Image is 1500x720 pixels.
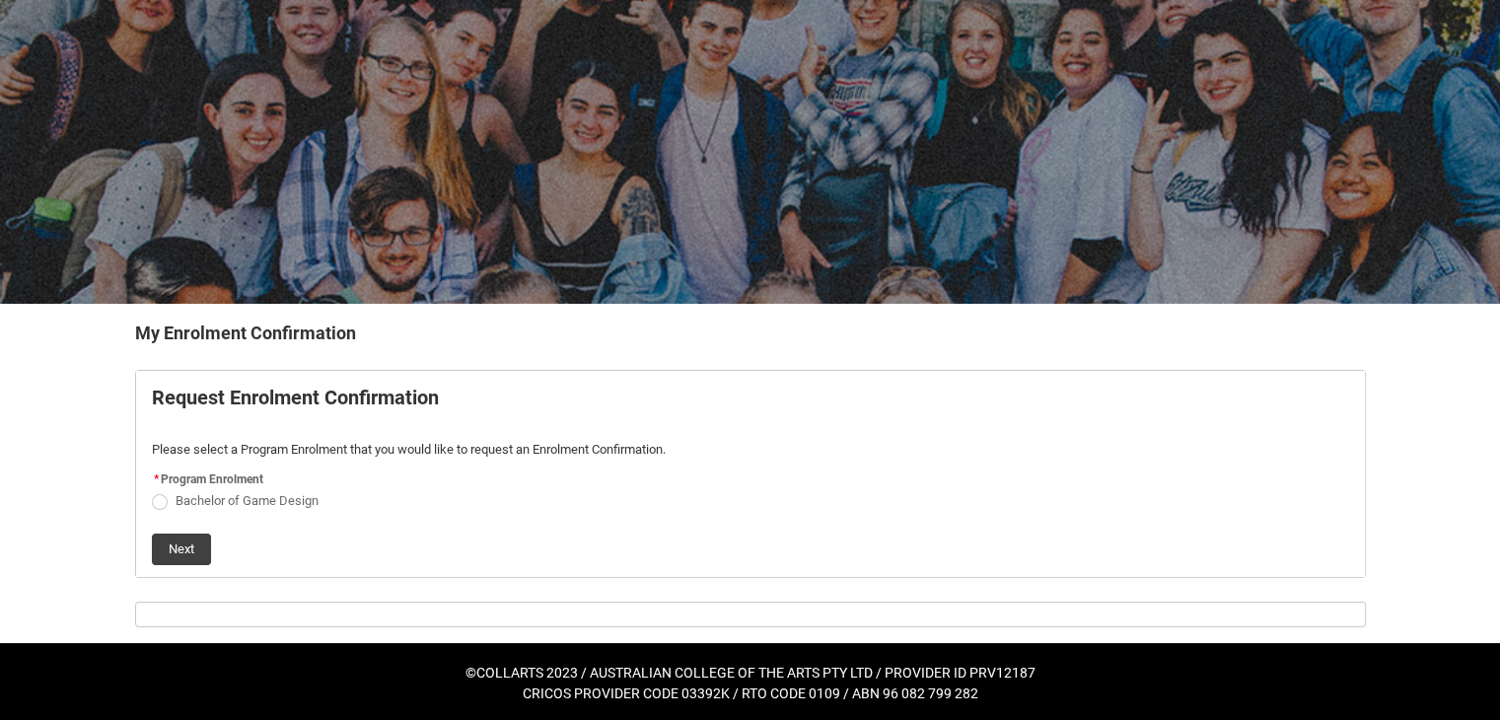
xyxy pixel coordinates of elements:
article: REDU_Generate_Enrolment_Confirmation flow [135,370,1366,578]
b: My Enrolment Confirmation [135,323,356,343]
span: Bachelor of Game Design [176,493,319,508]
b: Request Enrolment Confirmation [152,386,439,409]
span: Program Enrolment [161,472,263,486]
button: Next [152,534,211,565]
abbr: required [154,472,159,486]
p: Please select a Program Enrolment that you would like to request an Enrolment Confirmation. [152,440,1349,460]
